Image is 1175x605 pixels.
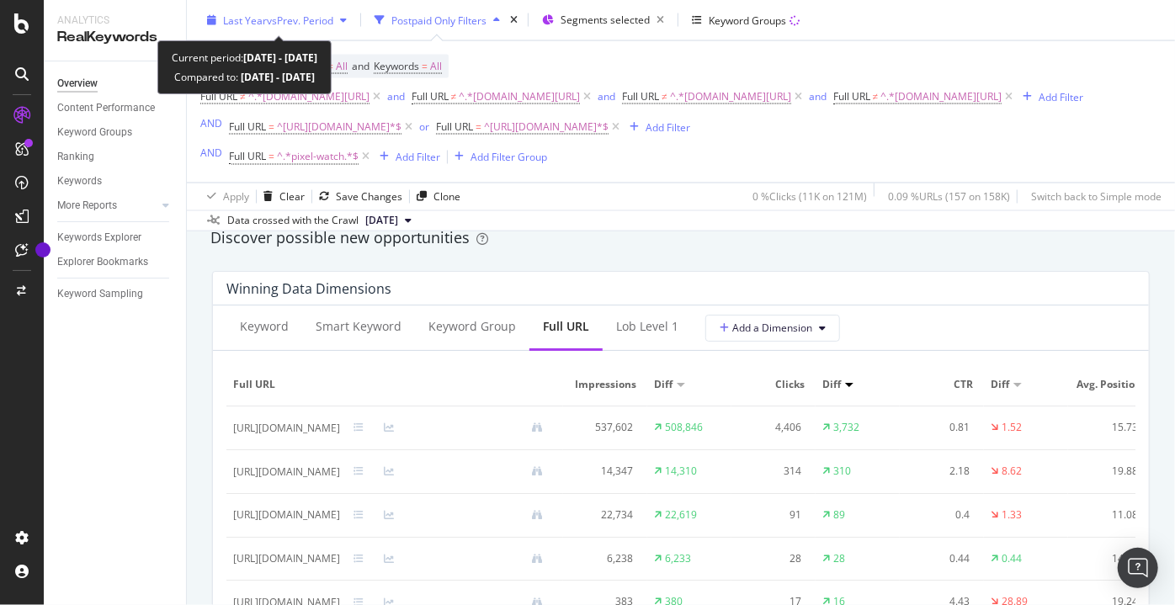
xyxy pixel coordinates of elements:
div: Overview [57,75,98,93]
div: Keyword Groups [57,124,132,141]
span: = [268,150,274,164]
div: [URL][DOMAIN_NAME] [233,422,340,437]
span: Segments selected [561,13,650,27]
div: 6,233 [665,552,691,567]
span: All [336,55,348,78]
span: Full URL [436,119,473,134]
div: 11.08 [1075,508,1139,523]
button: Segments selected [535,7,671,34]
a: Keywords [57,172,174,190]
div: 0 % Clicks ( 11K on 121M ) [752,189,867,204]
span: ^.*[DOMAIN_NAME][URL] [880,85,1002,109]
div: 6,238 [570,552,634,567]
span: ≠ [451,89,457,103]
div: 14,310 [665,464,697,480]
div: 28 [738,552,802,567]
button: Apply [200,183,249,210]
div: times [507,12,521,29]
span: ≠ [662,89,667,103]
div: Analytics [57,13,173,28]
div: Add Filter [1039,89,1083,103]
div: 15.73 [1075,421,1139,436]
a: Keyword Groups [57,124,174,141]
button: Add Filter Group [448,147,547,167]
div: and [387,89,405,103]
div: Explorer Bookmarks [57,253,148,271]
div: AND [200,146,222,161]
div: 91 [738,508,802,523]
button: Last YearvsPrev. Period [200,7,354,34]
span: ^.*[DOMAIN_NAME][URL] [670,85,791,109]
div: 1.52 [1002,421,1022,436]
span: ^.*[DOMAIN_NAME][URL] [248,85,370,109]
div: Save Changes [336,189,402,204]
b: [DATE] - [DATE] [243,50,317,65]
div: 0.81 [907,421,970,436]
div: [URL][DOMAIN_NAME] [233,508,340,523]
span: Full URL [229,119,266,134]
span: ^.*[DOMAIN_NAME][URL] [459,85,580,109]
div: 508,846 [665,421,703,436]
span: Impressions [570,378,636,393]
div: AND [200,116,222,130]
span: Diff [654,378,673,393]
div: Data crossed with the Crawl [227,214,359,229]
button: Add Filter [1016,87,1083,107]
div: 19.88 [1075,464,1139,480]
span: Avg. Position [1075,378,1141,393]
span: CTR [907,378,973,393]
span: Diff [991,378,1009,393]
a: Ranking [57,148,174,166]
div: 0.44 [907,552,970,567]
button: [DATE] [359,211,418,231]
div: Current period: [172,48,317,67]
div: 3,732 [833,421,859,436]
span: Add a Dimension [720,321,812,335]
a: Explorer Bookmarks [57,253,174,271]
span: ≠ [873,89,879,103]
div: Keyword [240,318,289,335]
span: Full URL [233,378,552,393]
span: ≠ [240,89,246,103]
a: Keywords Explorer [57,229,174,247]
div: Keyword Group [428,318,516,335]
span: Full URL [200,89,237,103]
div: Keywords [57,172,102,190]
div: Smart Keyword [316,318,401,335]
button: Add Filter [623,117,690,137]
div: 0.44 [1002,552,1022,567]
div: 14.12 [1075,552,1139,567]
button: and [809,88,827,104]
div: [URL][DOMAIN_NAME] [233,465,340,480]
button: Add Filter [373,147,440,167]
div: 314 [738,464,802,480]
div: [URL][DOMAIN_NAME] [233,552,340,567]
button: Switch back to Simple mode [1024,183,1162,210]
span: and [352,59,370,73]
b: [DATE] - [DATE] [238,70,315,84]
div: 2.18 [907,464,970,480]
div: Add Filter Group [471,150,547,164]
button: or [419,119,429,135]
div: Compared to: [174,67,315,87]
span: = [268,119,274,134]
div: 537,602 [570,421,634,436]
a: Content Performance [57,99,174,117]
span: All [430,55,442,78]
div: 89 [833,508,845,523]
span: Diff [822,378,841,393]
div: 1.33 [1002,508,1022,523]
a: Keyword Sampling [57,285,174,303]
div: Postpaid Only Filters [391,13,486,27]
button: AND [200,146,222,162]
div: Clone [433,189,460,204]
span: Full URL [229,150,266,164]
span: Last Year [223,13,267,27]
div: and [598,89,615,103]
div: Keywords Explorer [57,229,141,247]
div: Add Filter [646,119,690,134]
div: Keyword Sampling [57,285,143,303]
div: 0.09 % URLs ( 157 on 158K ) [888,189,1010,204]
a: More Reports [57,197,157,215]
div: Open Intercom Messenger [1118,548,1158,588]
